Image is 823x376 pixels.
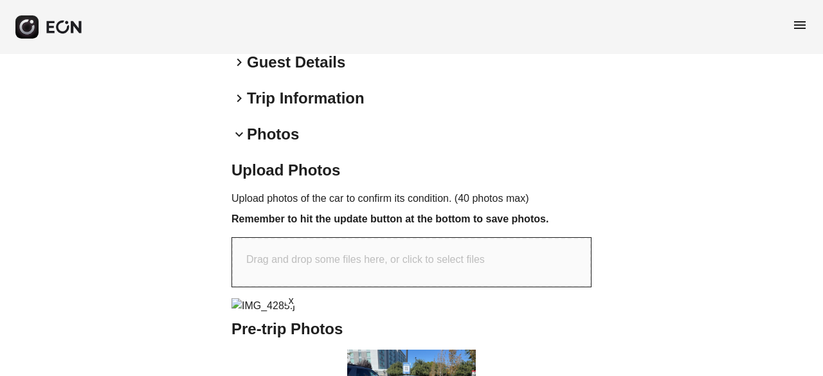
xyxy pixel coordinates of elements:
h2: Guest Details [247,52,345,73]
h3: Remember to hit the update button at the bottom to save photos. [231,211,592,227]
img: IMG_4285.j [231,298,295,314]
span: menu [792,17,808,33]
span: keyboard_arrow_right [231,91,247,106]
button: x [285,293,298,306]
p: Upload photos of the car to confirm its condition. (40 photos max) [231,191,592,206]
h2: Pre-trip Photos [231,319,592,339]
p: Drag and drop some files here, or click to select files [246,252,485,267]
span: keyboard_arrow_down [231,127,247,142]
h2: Upload Photos [231,160,592,181]
h2: Trip Information [247,88,365,109]
h2: Photos [247,124,299,145]
span: keyboard_arrow_right [231,55,247,70]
